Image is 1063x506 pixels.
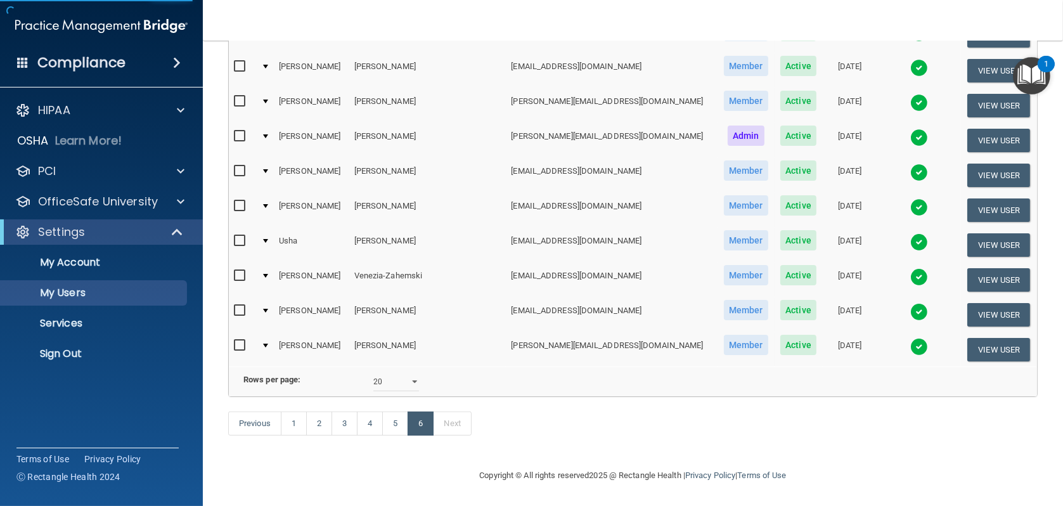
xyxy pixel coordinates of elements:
td: [EMAIL_ADDRESS][DOMAIN_NAME] [506,228,718,263]
td: [EMAIL_ADDRESS][DOMAIN_NAME] [506,297,718,332]
td: [PERSON_NAME] [274,193,349,228]
img: tick.e7d51cea.svg [910,94,928,112]
td: Usha [274,228,349,263]
td: [EMAIL_ADDRESS][DOMAIN_NAME] [506,53,718,88]
h4: Compliance [37,54,126,72]
a: 1 [281,412,307,436]
a: OfficeSafe University [15,194,184,209]
a: 5 [382,412,408,436]
td: [DATE] [823,332,877,367]
button: View User [967,233,1030,257]
p: Learn More! [55,133,122,148]
td: [DATE] [823,228,877,263]
a: Terms of Use [737,470,786,480]
a: 6 [408,412,434,436]
td: [PERSON_NAME] [349,53,506,88]
p: Settings [38,224,85,240]
button: View User [967,268,1030,292]
img: tick.e7d51cea.svg [910,268,928,286]
span: Active [780,230,816,250]
span: Member [724,335,768,355]
iframe: Drift Widget Chat Controller [844,417,1048,467]
span: Member [724,91,768,111]
span: Member [724,160,768,181]
span: Active [780,160,816,181]
span: Member [724,265,768,285]
td: [DATE] [823,263,877,297]
td: [PERSON_NAME][EMAIL_ADDRESS][DOMAIN_NAME] [506,123,718,158]
span: Member [724,300,768,320]
button: View User [967,59,1030,82]
span: Ⓒ Rectangle Health 2024 [16,470,120,483]
div: 1 [1044,64,1048,81]
span: Active [780,195,816,216]
button: View User [967,94,1030,117]
p: HIPAA [38,103,70,118]
td: [PERSON_NAME] [274,297,349,332]
img: tick.e7d51cea.svg [910,59,928,77]
span: Active [780,300,816,320]
span: Active [780,126,816,146]
td: [DATE] [823,123,877,158]
img: tick.e7d51cea.svg [910,233,928,251]
td: [PERSON_NAME] [349,123,506,158]
td: [DATE] [823,53,877,88]
a: Privacy Policy [685,470,735,480]
button: Open Resource Center, 1 new notification [1013,57,1050,94]
td: [EMAIL_ADDRESS][DOMAIN_NAME] [506,193,718,228]
td: [PERSON_NAME] [274,158,349,193]
button: View User [967,303,1030,327]
button: View User [967,338,1030,361]
a: PCI [15,164,184,179]
img: tick.e7d51cea.svg [910,338,928,356]
a: 3 [332,412,358,436]
td: [PERSON_NAME] [274,263,349,297]
span: Member [724,230,768,250]
a: 4 [357,412,383,436]
p: Services [8,317,181,330]
td: [PERSON_NAME] [349,297,506,332]
td: [DATE] [823,297,877,332]
p: OSHA [17,133,49,148]
a: Next [433,412,471,436]
p: Sign Out [8,347,181,360]
td: [EMAIL_ADDRESS][DOMAIN_NAME] [506,158,718,193]
td: [PERSON_NAME][EMAIL_ADDRESS][DOMAIN_NAME] [506,88,718,123]
button: View User [967,198,1030,222]
img: tick.e7d51cea.svg [910,164,928,181]
span: Active [780,335,816,355]
td: [PERSON_NAME] [274,88,349,123]
a: HIPAA [15,103,184,118]
img: tick.e7d51cea.svg [910,129,928,146]
p: OfficeSafe University [38,194,158,209]
p: My Account [8,256,181,269]
b: Rows per page: [243,375,300,384]
p: PCI [38,164,56,179]
td: [DATE] [823,158,877,193]
td: [PERSON_NAME] [349,88,506,123]
span: Active [780,91,816,111]
a: 2 [306,412,332,436]
button: View User [967,164,1030,187]
td: [PERSON_NAME] [274,123,349,158]
td: [PERSON_NAME] [349,193,506,228]
a: Terms of Use [16,453,69,465]
td: Venezia-Zahemski [349,263,506,297]
a: Settings [15,224,184,240]
td: [DATE] [823,193,877,228]
td: [PERSON_NAME] [349,332,506,367]
span: Member [724,56,768,76]
span: Member [724,195,768,216]
td: [PERSON_NAME] [274,53,349,88]
img: PMB logo [15,13,188,39]
p: My Users [8,287,181,299]
div: Copyright © All rights reserved 2025 @ Rectangle Health | | [402,455,865,496]
td: [PERSON_NAME] [274,332,349,367]
td: [PERSON_NAME][EMAIL_ADDRESS][DOMAIN_NAME] [506,332,718,367]
td: [EMAIL_ADDRESS][DOMAIN_NAME] [506,263,718,297]
span: Active [780,265,816,285]
td: [PERSON_NAME] [349,228,506,263]
button: View User [967,129,1030,152]
td: [DATE] [823,88,877,123]
td: [PERSON_NAME] [349,158,506,193]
